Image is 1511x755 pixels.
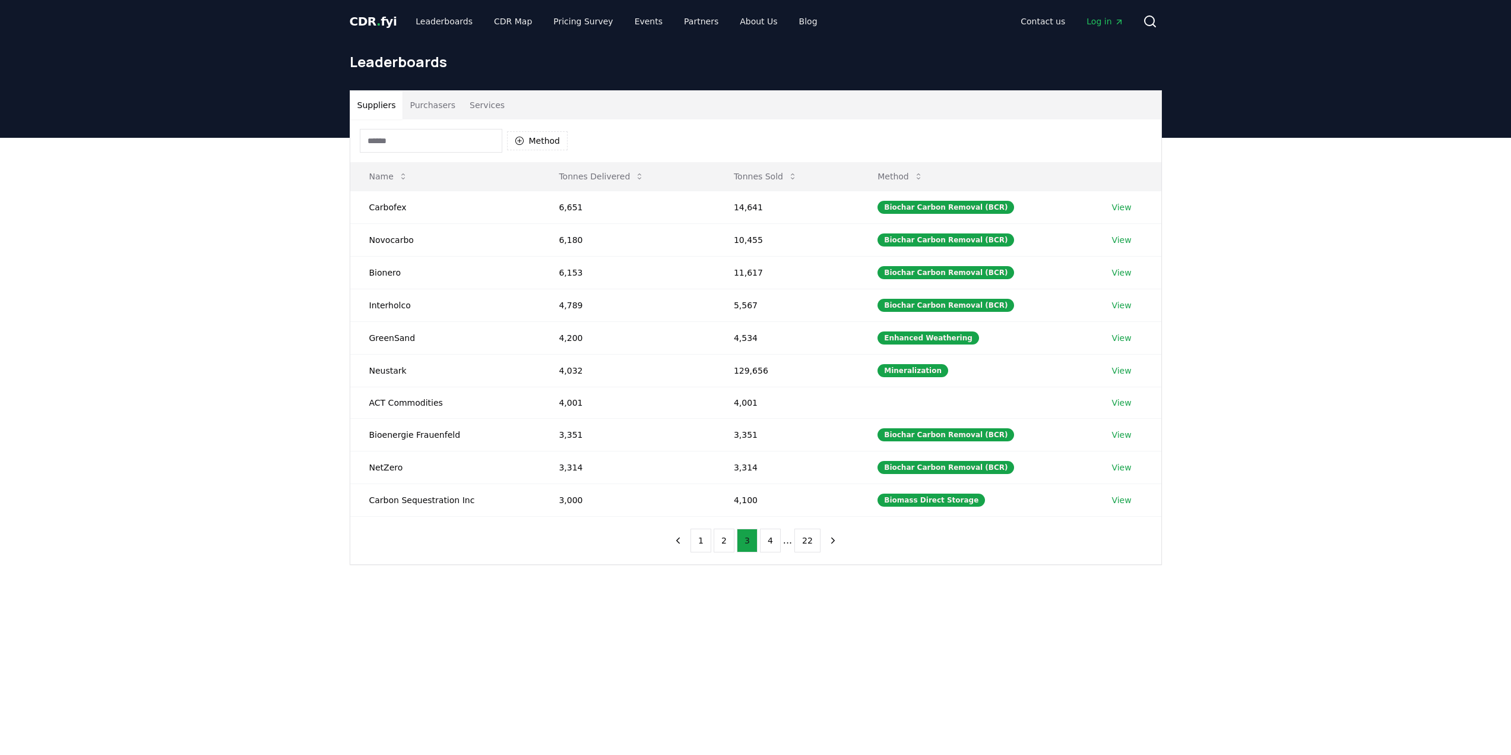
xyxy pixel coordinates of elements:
[540,223,714,256] td: 6,180
[463,91,512,119] button: Services
[1111,201,1131,213] a: View
[668,529,688,552] button: previous page
[715,354,859,387] td: 129,656
[878,201,1014,214] div: Biochar Carbon Removal (BCR)
[1011,11,1133,32] nav: Main
[540,418,714,451] td: 3,351
[406,11,826,32] nav: Main
[878,364,948,377] div: Mineralization
[724,165,807,188] button: Tonnes Sold
[540,484,714,516] td: 3,000
[715,223,859,256] td: 10,455
[540,321,714,354] td: 4,200
[674,11,728,32] a: Partners
[715,418,859,451] td: 3,351
[878,494,985,507] div: Biomass Direct Storage
[540,191,714,223] td: 6,651
[1111,462,1131,473] a: View
[1111,332,1131,344] a: View
[715,484,859,516] td: 4,100
[878,299,1014,312] div: Biochar Carbon Removal (BCR)
[350,223,540,256] td: Novocarbo
[376,14,381,29] span: .
[540,289,714,321] td: 4,789
[350,321,540,354] td: GreenSand
[406,11,482,32] a: Leaderboards
[823,529,843,552] button: next page
[507,131,568,150] button: Method
[715,387,859,418] td: 4,001
[1111,429,1131,441] a: View
[1111,267,1131,279] a: View
[350,418,540,451] td: Bioenergie Frauenfeld
[350,14,397,29] span: CDR fyi
[350,52,1162,71] h1: Leaderboards
[715,289,859,321] td: 5,567
[783,533,792,548] li: ...
[540,354,714,387] td: 4,032
[715,321,859,354] td: 4,534
[360,165,417,188] button: Name
[544,11,622,32] a: Pricing Survey
[878,266,1014,279] div: Biochar Carbon Removal (BCR)
[1111,365,1131,377] a: View
[790,11,827,32] a: Blog
[625,11,672,32] a: Events
[350,289,540,321] td: Interholco
[1086,15,1123,27] span: Log in
[350,13,397,30] a: CDR.fyi
[540,256,714,289] td: 6,153
[350,191,540,223] td: Carbofex
[760,529,781,552] button: 4
[350,387,540,418] td: ACT Commodities
[715,191,859,223] td: 14,641
[350,91,403,119] button: Suppliers
[350,451,540,484] td: NetZero
[1111,234,1131,246] a: View
[794,529,821,552] button: 22
[878,428,1014,441] div: Biochar Carbon Removal (BCR)
[878,461,1014,474] div: Biochar Carbon Removal (BCR)
[1111,494,1131,506] a: View
[878,331,979,345] div: Enhanced Weathering
[1077,11,1133,32] a: Log in
[715,451,859,484] td: 3,314
[549,165,654,188] button: Tonnes Delivered
[715,256,859,289] td: 11,617
[1111,397,1131,409] a: View
[403,91,463,119] button: Purchasers
[737,529,758,552] button: 3
[540,387,714,418] td: 4,001
[1111,299,1131,311] a: View
[730,11,787,32] a: About Us
[350,354,540,387] td: Neustark
[690,529,711,552] button: 1
[350,256,540,289] td: Bionero
[350,484,540,516] td: Carbon Sequestration Inc
[484,11,541,32] a: CDR Map
[714,529,734,552] button: 2
[868,165,933,188] button: Method
[540,451,714,484] td: 3,314
[878,233,1014,247] div: Biochar Carbon Removal (BCR)
[1011,11,1075,32] a: Contact us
